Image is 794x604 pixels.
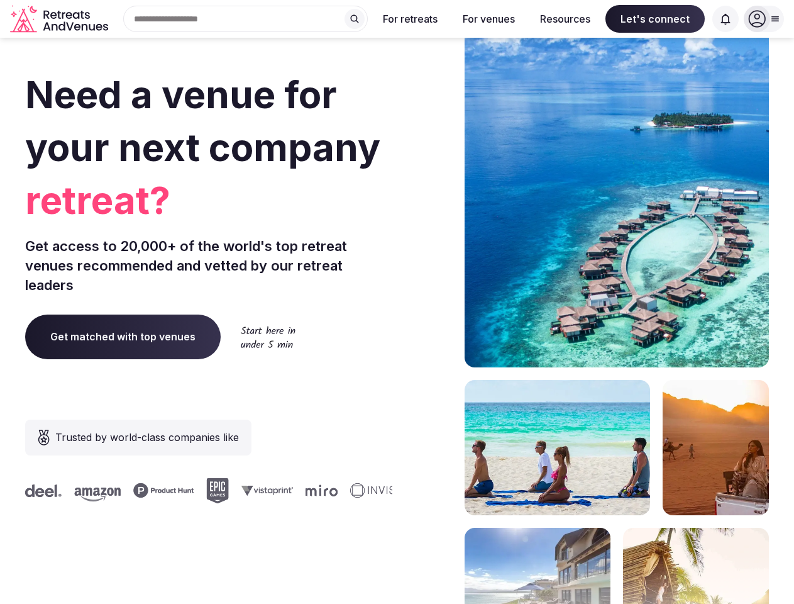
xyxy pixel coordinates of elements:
span: Need a venue for your next company [25,72,380,170]
span: retreat? [25,174,392,226]
span: Let's connect [605,5,705,33]
a: Get matched with top venues [25,315,221,359]
img: yoga on tropical beach [465,380,650,515]
svg: Retreats and Venues company logo [10,5,111,33]
svg: Miro company logo [303,484,335,496]
svg: Invisible company logo [348,483,417,498]
img: woman sitting in back of truck with camels [663,380,769,515]
p: Get access to 20,000+ of the world's top retreat venues recommended and vetted by our retreat lea... [25,237,392,294]
button: For venues [453,5,525,33]
a: Visit the homepage [10,5,111,33]
img: Start here in under 5 min [241,326,295,348]
span: Trusted by world-class companies like [55,430,239,445]
button: Resources [530,5,600,33]
svg: Deel company logo [23,484,59,497]
button: For retreats [373,5,448,33]
svg: Epic Games company logo [204,478,226,503]
svg: Vistaprint company logo [239,485,290,496]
